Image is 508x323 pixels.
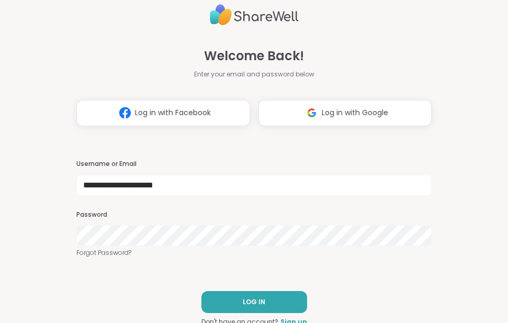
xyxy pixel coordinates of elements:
a: Forgot Password? [76,248,432,258]
img: ShareWell Logomark [115,103,135,122]
button: Log in with Facebook [76,100,250,126]
span: Enter your email and password below [194,70,314,79]
img: ShareWell Logomark [302,103,322,122]
button: LOG IN [201,291,307,313]
button: Log in with Google [258,100,432,126]
span: Log in with Google [322,107,388,118]
span: Welcome Back! [204,47,304,65]
h3: Username or Email [76,160,432,169]
span: Log in with Facebook [135,107,211,118]
h3: Password [76,210,432,219]
span: LOG IN [243,297,265,307]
